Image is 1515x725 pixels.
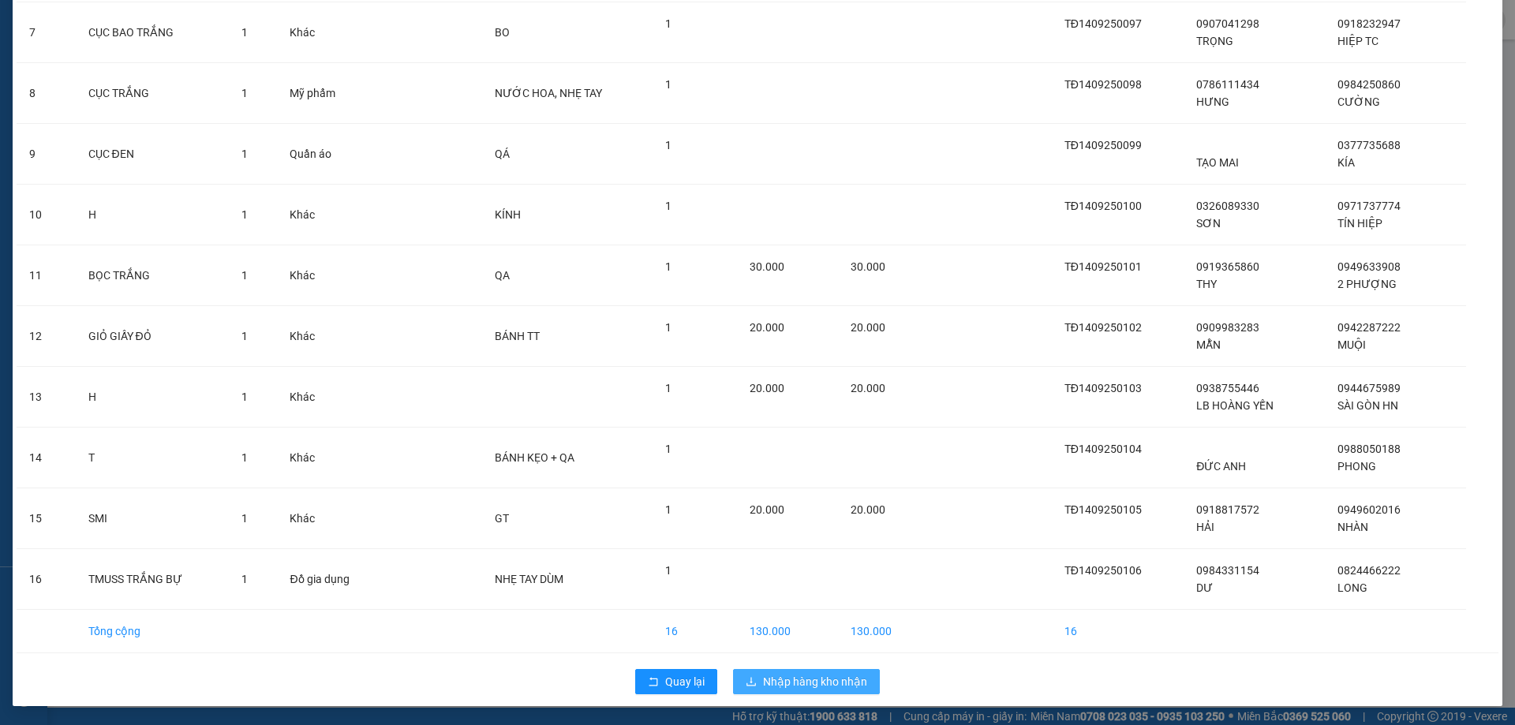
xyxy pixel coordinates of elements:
span: NHẸ TAY DÙM [495,573,563,585]
td: 8 [17,63,76,124]
span: HIỆP TC [1337,35,1378,47]
span: rollback [648,676,659,689]
td: Khác [277,367,386,428]
td: TMUSS TRẮNG BỰ [76,549,229,610]
span: TĐ1409250100 [1064,200,1142,212]
span: 0949633908 [1337,260,1401,273]
span: TĐ1409250101 [1064,260,1142,273]
td: 16 [17,549,76,610]
span: 1 [665,78,671,91]
td: H [76,185,229,245]
td: Mỹ phẩm [277,63,386,124]
span: SƠN [1196,217,1221,230]
span: 0944675989 [1337,382,1401,394]
span: 0949602016 [1337,503,1401,516]
span: GT [495,512,509,525]
td: SMI [76,488,229,549]
span: BÁNH TT [495,330,540,342]
span: 2 PHƯỢNG [1337,278,1397,290]
span: 1 [241,269,248,282]
td: CỤC ĐEN [76,124,229,185]
span: 0984331154 [1196,564,1259,577]
span: 1 [665,503,671,516]
span: 0377735688 [1337,139,1401,151]
span: 1 [241,512,248,525]
td: 11 [17,245,76,306]
td: Khác [277,185,386,245]
span: LB HOÀNG YẾN [1196,399,1274,412]
span: TẠO MAI [1196,156,1239,169]
td: 10 [17,185,76,245]
span: QA [495,269,510,282]
span: 0918817572 [1196,503,1259,516]
span: 1 [241,573,248,585]
span: NƯỚC HOA, NHẸ TAY [495,87,602,99]
span: 0984250860 [1337,78,1401,91]
span: 30.000 [851,260,885,273]
span: 1 [241,330,248,342]
span: DƯ [1196,581,1213,594]
span: KÍA [1337,156,1355,169]
span: 0942287222 [1337,321,1401,334]
span: 30.000 [750,260,784,273]
span: 1 [241,391,248,403]
td: Quần áo [277,124,386,185]
td: 130.000 [838,610,923,653]
td: Khác [277,488,386,549]
span: BO [495,26,510,39]
span: 20.000 [851,382,885,394]
td: Khác [277,245,386,306]
span: 20.000 [851,321,885,334]
span: MUỘI [1337,338,1366,351]
td: Khác [277,428,386,488]
span: 1 [665,564,671,577]
span: 0971737774 [1337,200,1401,212]
span: TÍN HIỆP [1337,217,1382,230]
span: 1 [241,208,248,221]
td: 9 [17,124,76,185]
span: NHÀN [1337,521,1368,533]
span: BÁNH KẸO + QA [495,451,574,464]
span: TĐ1409250106 [1064,564,1142,577]
td: Tổng cộng [76,610,229,653]
span: Nhập hàng kho nhận [763,673,867,690]
span: QÁ [495,148,510,160]
td: Khác [277,306,386,367]
span: 1 [665,139,671,151]
td: Đồ gia dụng [277,549,386,610]
span: HƯNG [1196,95,1229,108]
td: 7 [17,2,76,63]
span: PHONG [1337,460,1376,473]
td: CỤC BAO TRẮNG [76,2,229,63]
td: 13 [17,367,76,428]
span: 20.000 [750,503,784,516]
span: 0786111434 [1196,78,1259,91]
span: 1 [665,382,671,394]
span: TĐ1409250099 [1064,139,1142,151]
span: 0938755446 [1196,382,1259,394]
span: 0907041298 [1196,17,1259,30]
span: HẢI [1196,521,1214,533]
span: TĐ1409250103 [1064,382,1142,394]
span: ĐỨC ANH [1196,460,1246,473]
td: CỤC TRẮNG [76,63,229,124]
span: TRỌNG [1196,35,1233,47]
td: BỌC TRẮNG [76,245,229,306]
span: download [746,676,757,689]
td: Khác [277,2,386,63]
td: 14 [17,428,76,488]
span: 0824466222 [1337,564,1401,577]
span: 0909983283 [1196,321,1259,334]
span: CƯỜNG [1337,95,1380,108]
span: TĐ1409250098 [1064,78,1142,91]
span: KÍNH [495,208,521,221]
td: 16 [1052,610,1184,653]
td: 130.000 [737,610,837,653]
span: 1 [665,17,671,30]
span: 0919365860 [1196,260,1259,273]
span: LONG [1337,581,1367,594]
span: 1 [665,260,671,273]
td: 12 [17,306,76,367]
span: 1 [665,200,671,212]
button: downloadNhập hàng kho nhận [733,669,880,694]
